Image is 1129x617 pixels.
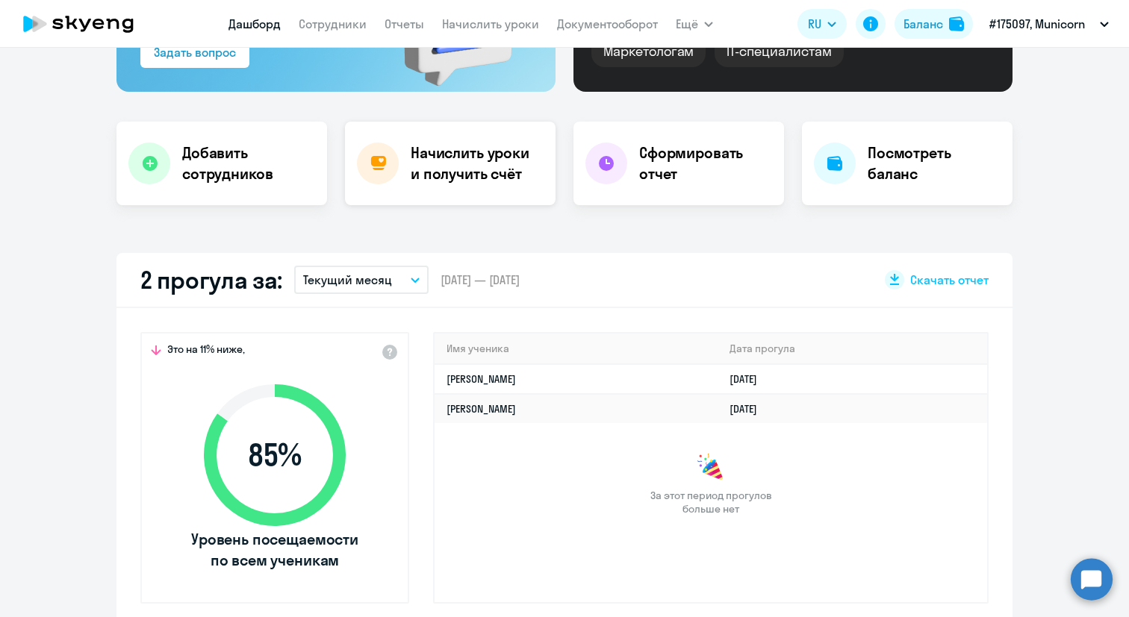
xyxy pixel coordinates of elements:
[299,16,367,31] a: Сотрудники
[441,272,520,288] span: [DATE] — [DATE]
[989,15,1085,33] p: #175097, Municorn
[447,372,516,386] a: [PERSON_NAME]
[797,9,847,39] button: RU
[189,529,361,571] span: Уровень посещаемости по всем ученикам
[808,15,821,33] span: RU
[730,372,769,386] a: [DATE]
[435,333,718,364] th: Имя ученика
[730,402,769,416] a: [DATE]
[442,16,539,31] a: Начислить уроки
[140,38,249,68] button: Задать вопрос
[868,142,1001,184] h4: Посмотреть баланс
[676,15,698,33] span: Ещё
[228,16,281,31] a: Дашборд
[903,15,943,33] div: Баланс
[895,9,973,39] button: Балансbalance
[140,265,282,295] h2: 2 прогула за:
[167,342,245,360] span: Это на 11% ниже,
[411,142,541,184] h4: Начислить уроки и получить счёт
[385,16,424,31] a: Отчеты
[715,36,843,67] div: IT-специалистам
[910,272,989,288] span: Скачать отчет
[639,142,772,184] h4: Сформировать отчет
[648,489,774,516] span: За этот период прогулов больше нет
[447,402,516,416] a: [PERSON_NAME]
[154,43,236,61] div: Задать вопрос
[982,6,1116,42] button: #175097, Municorn
[303,271,392,289] p: Текущий месяц
[557,16,658,31] a: Документооборот
[676,9,713,39] button: Ещё
[189,437,361,473] span: 85 %
[718,333,987,364] th: Дата прогула
[294,266,429,294] button: Текущий месяц
[696,453,726,483] img: congrats
[182,142,315,184] h4: Добавить сотрудников
[949,16,964,31] img: balance
[591,36,706,67] div: Маркетологам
